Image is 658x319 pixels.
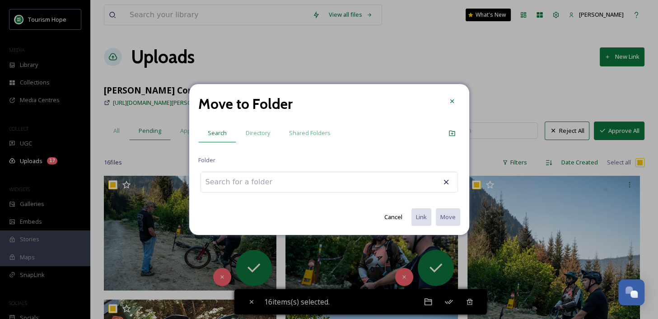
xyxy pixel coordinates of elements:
button: Open Chat [618,279,644,305]
span: Folder [198,156,215,164]
span: Search [208,129,227,137]
h2: Move to Folder [198,93,293,115]
button: Cancel [380,208,407,226]
span: Directory [246,129,270,137]
button: Link [411,208,431,226]
input: Search for a folder [201,172,300,192]
button: Move [436,208,460,226]
span: Shared Folders [289,129,331,137]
